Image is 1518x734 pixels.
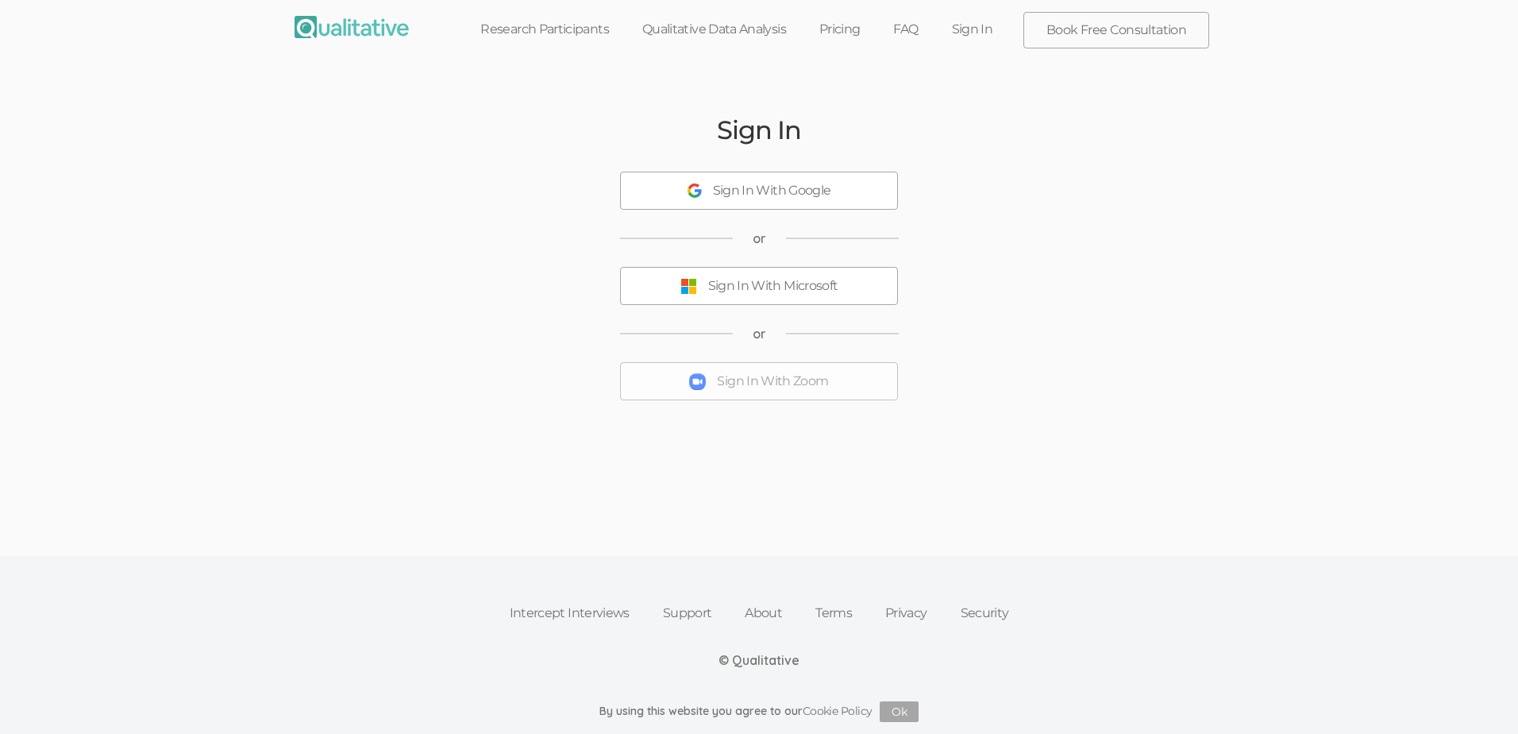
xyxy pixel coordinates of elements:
span: or [753,230,766,248]
a: Cookie Policy [803,704,873,718]
a: Privacy [869,596,944,631]
iframe: Chat Widget [1439,658,1518,734]
a: Research Participants [464,12,626,47]
img: Sign In With Microsoft [680,278,697,295]
a: FAQ [877,12,934,47]
a: Qualitative Data Analysis [626,12,803,47]
button: Sign In With Microsoft [620,267,898,305]
div: By using this website you agree to our [599,701,919,722]
button: Sign In With Google [620,172,898,210]
div: Sign In With Microsoft [708,277,838,296]
div: © Qualitative [719,651,799,670]
img: Sign In With Google [688,183,702,198]
a: Book Free Consultation [1024,13,1208,48]
a: Pricing [803,12,877,47]
span: or [753,325,766,343]
a: About [728,596,799,631]
a: Intercept Interviews [493,596,646,631]
img: Qualitative [295,16,409,38]
img: Sign In With Zoom [689,373,706,390]
a: Security [944,596,1026,631]
button: Sign In With Zoom [620,362,898,400]
button: Ok [880,701,919,722]
a: Terms [799,596,869,631]
a: Sign In [935,12,1010,47]
a: Support [646,596,729,631]
div: Sign In With Zoom [717,373,828,391]
div: Sign In With Google [713,182,831,200]
h2: Sign In [717,116,800,144]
